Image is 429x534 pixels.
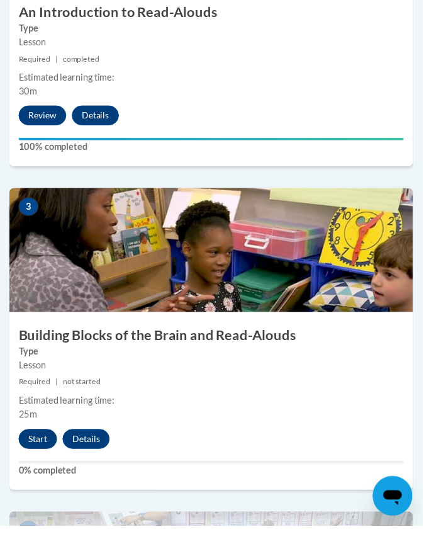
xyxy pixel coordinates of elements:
[9,3,420,22] h3: An Introduction to Read-Alouds
[19,55,51,64] span: Required
[19,140,410,142] div: Your progress
[64,436,111,456] button: Details
[19,72,410,86] div: Estimated learning time:
[19,200,39,219] span: 3
[56,55,58,64] span: |
[19,87,38,98] span: 30m
[19,142,410,156] label: 100% completed
[64,55,101,64] span: completed
[19,350,410,364] label: Type
[379,484,419,524] iframe: Button to launch messaging window
[19,36,410,50] div: Lesson
[56,383,58,392] span: |
[73,107,121,127] button: Details
[19,415,38,426] span: 25m
[19,436,58,456] button: Start
[19,364,410,378] div: Lesson
[9,331,420,350] h3: Building Blocks of the Brain and Read-Alouds
[19,22,410,36] label: Type
[19,107,67,127] button: Review
[64,383,102,392] span: not started
[19,471,410,485] label: 0% completed
[19,400,410,414] div: Estimated learning time:
[9,191,420,317] img: Course Image
[19,383,51,392] span: Required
